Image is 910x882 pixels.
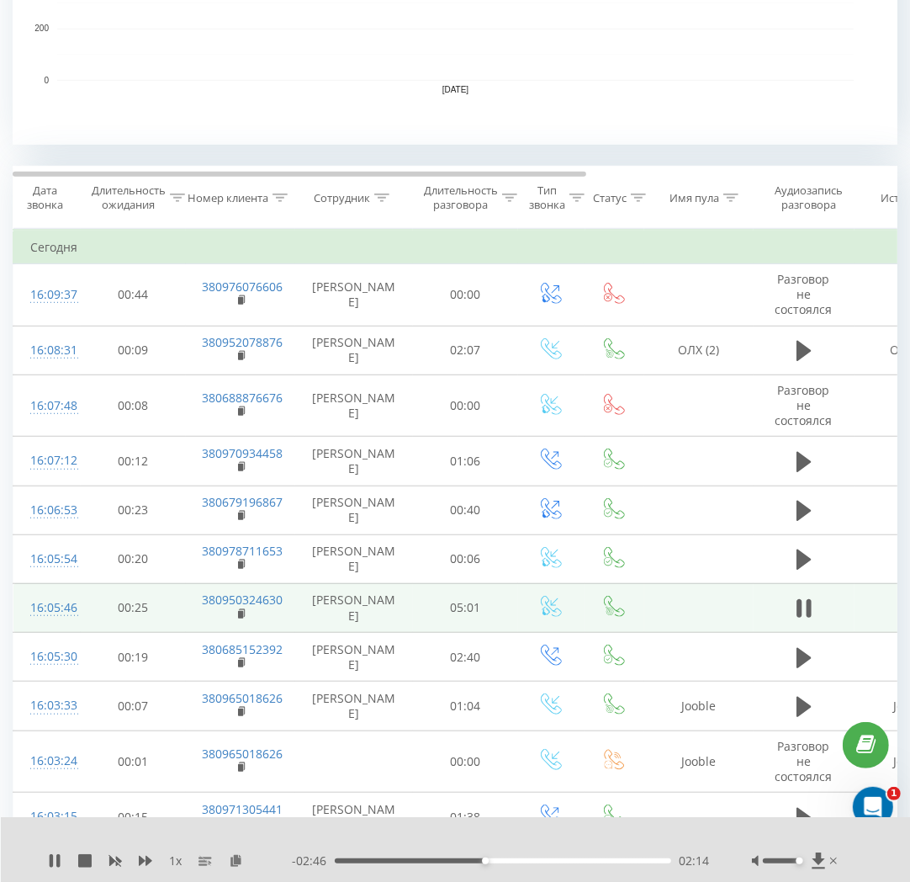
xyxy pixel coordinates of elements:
span: - 02:46 [292,853,335,869]
a: 380978711653 [203,543,283,559]
text: 200 [34,24,49,34]
div: 16:07:48 [30,390,64,422]
td: 00:09 [81,326,186,375]
span: 1 x [169,853,182,869]
td: 00:19 [81,633,186,682]
div: Длительность ожидания [92,183,166,212]
td: 02:40 [413,633,518,682]
td: [PERSON_NAME] [295,534,413,583]
div: Сотрудник [314,191,370,205]
div: 16:03:15 [30,800,64,833]
td: 00:01 [81,731,186,793]
div: Дата звонка [13,183,76,212]
text: [DATE] [442,86,469,95]
td: 05:01 [413,583,518,632]
a: 380950324630 [203,592,283,608]
td: 00:40 [413,486,518,534]
div: Имя пула [669,191,719,205]
td: 00:12 [81,437,186,486]
div: 16:08:31 [30,334,64,367]
td: 00:44 [81,264,186,327]
a: 380965018626 [203,746,283,762]
td: 00:15 [81,793,186,842]
td: Jooble [644,682,754,731]
a: 380679196867 [203,494,283,510]
td: 02:07 [413,326,518,375]
span: Разговор не состоялся [775,738,833,784]
span: 1 [887,787,901,800]
div: Accessibility label [482,858,489,864]
td: 00:07 [81,682,186,731]
td: [PERSON_NAME] [295,326,413,375]
div: Длительность разговора [424,183,498,212]
td: [PERSON_NAME] [295,793,413,842]
a: 380965018626 [203,690,283,706]
div: 16:07:12 [30,444,64,477]
td: [PERSON_NAME] [295,583,413,632]
a: 380976076606 [203,279,283,295]
td: 01:06 [413,437,518,486]
span: 02:14 [680,853,710,869]
td: 00:08 [81,375,186,437]
text: 0 [44,76,49,85]
div: 16:05:46 [30,592,64,624]
div: 16:06:53 [30,494,64,527]
td: [PERSON_NAME] [295,633,413,682]
iframe: Intercom live chat [853,787,893,827]
div: Статус [593,191,627,205]
td: 00:00 [413,264,518,327]
td: 01:04 [413,682,518,731]
a: 380688876676 [203,390,283,406]
div: 16:03:33 [30,689,64,722]
td: [PERSON_NAME] [295,682,413,731]
td: 00:25 [81,583,186,632]
td: 00:23 [81,486,186,534]
a: 380971305441 [203,801,283,817]
span: Разговор не состоялся [775,382,833,428]
td: 00:20 [81,534,186,583]
div: 16:09:37 [30,279,64,311]
div: Accessibility label [796,858,802,864]
td: Jooble [644,731,754,793]
td: 00:00 [413,375,518,437]
div: Тип звонка [529,183,565,212]
div: Аудиозапись разговора [768,183,849,212]
td: ОЛХ (2) [644,326,754,375]
td: [PERSON_NAME] [295,375,413,437]
a: 380685152392 [203,641,283,657]
a: 380970934458 [203,445,283,461]
td: [PERSON_NAME] [295,486,413,534]
td: 00:06 [413,534,518,583]
td: 01:38 [413,793,518,842]
a: 380952078876 [203,334,283,350]
span: Разговор не состоялся [775,271,833,317]
div: 16:05:54 [30,543,64,576]
td: 00:00 [413,731,518,793]
div: 16:05:30 [30,640,64,673]
td: [PERSON_NAME] [295,437,413,486]
div: 16:03:24 [30,745,64,778]
div: Номер клиента [188,191,268,205]
td: [PERSON_NAME] [295,264,413,327]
